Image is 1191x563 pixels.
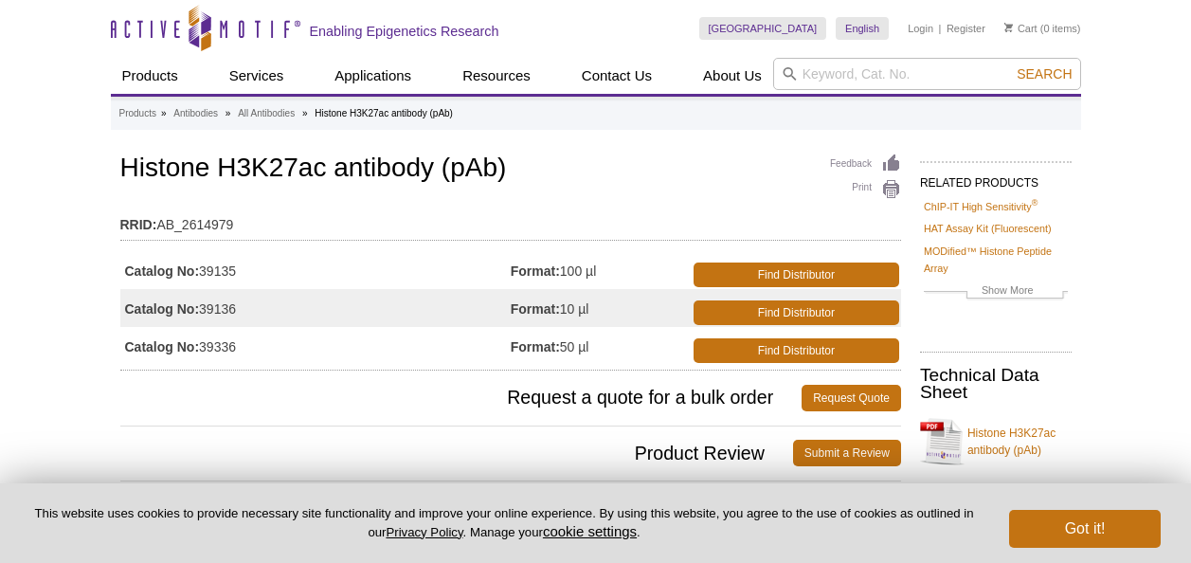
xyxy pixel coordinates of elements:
td: 10 µl [511,289,690,327]
a: [GEOGRAPHIC_DATA] [699,17,827,40]
a: Histone H3K27ac antibody (pAb) [920,413,1072,470]
sup: ® [1032,198,1038,208]
span: Product Review [120,440,793,466]
a: Cart [1004,22,1038,35]
li: » [161,108,167,118]
button: cookie settings [543,523,637,539]
a: Request Quote [802,385,901,411]
a: About Us [692,58,773,94]
a: HAT Assay Kit (Fluorescent) [924,220,1052,237]
strong: Format: [511,263,560,280]
td: 100 µl [511,251,690,289]
a: MODified™ Histone Peptide Array [924,243,1068,277]
span: Search [1017,66,1072,82]
a: Resources [451,58,542,94]
h2: Enabling Epigenetics Research [310,23,499,40]
a: All Antibodies [238,105,295,122]
a: Feedback [830,154,901,174]
td: 39135 [120,251,511,289]
a: Contact Us [570,58,663,94]
button: Got it! [1009,510,1161,548]
h1: Histone H3K27ac antibody (pAb) [120,154,901,186]
a: Products [119,105,156,122]
a: English [836,17,889,40]
strong: Catalog No: [125,338,200,355]
a: Privacy Policy [386,525,462,539]
a: Show More [924,281,1068,303]
li: (0 items) [1004,17,1081,40]
a: Services [218,58,296,94]
span: Request a quote for a bulk order [120,385,803,411]
a: Find Distributor [694,300,899,325]
td: AB_2614979 [120,205,901,235]
strong: Format: [511,300,560,318]
li: » [226,108,231,118]
h2: Technical Data Sheet [920,367,1072,401]
h2: RELATED PRODUCTS [920,161,1072,195]
a: Register [947,22,985,35]
a: Find Distributor [694,263,899,287]
p: This website uses cookies to provide necessary site functionality and improve your online experie... [30,505,978,541]
strong: Catalog No: [125,263,200,280]
a: Antibodies [173,105,218,122]
td: 50 µl [511,327,690,365]
li: Histone H3K27ac antibody (pAb) [315,108,453,118]
strong: RRID: [120,216,157,233]
li: | [939,17,942,40]
a: Submit a Review [793,440,901,466]
a: Find Distributor [694,338,899,363]
img: Your Cart [1004,23,1013,32]
button: Search [1011,65,1077,82]
li: » [302,108,308,118]
a: Applications [323,58,423,94]
a: Login [908,22,933,35]
td: 39336 [120,327,511,365]
a: Products [111,58,189,94]
strong: Catalog No: [125,300,200,318]
td: 39136 [120,289,511,327]
strong: Format: [511,338,560,355]
a: ChIP-IT High Sensitivity® [924,198,1038,215]
input: Keyword, Cat. No. [773,58,1081,90]
a: Print [830,179,901,200]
